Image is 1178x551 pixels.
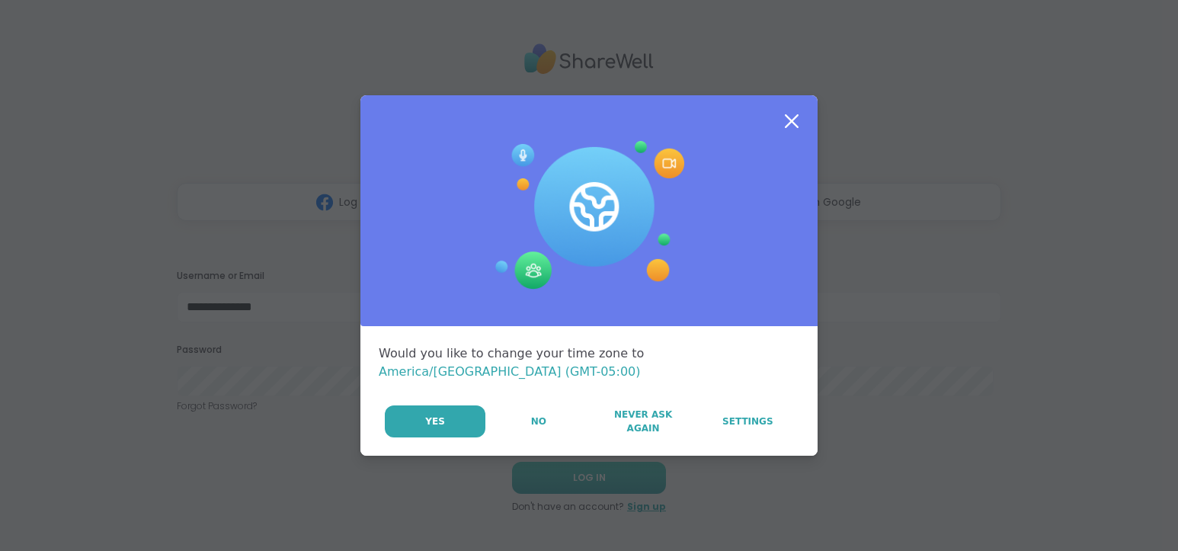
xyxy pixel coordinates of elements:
a: Settings [696,405,799,437]
button: Yes [385,405,485,437]
span: Never Ask Again [599,408,687,435]
span: Settings [722,415,773,428]
span: Yes [425,415,445,428]
button: No [487,405,590,437]
button: Never Ask Again [591,405,694,437]
span: America/[GEOGRAPHIC_DATA] (GMT-05:00) [379,364,641,379]
img: Session Experience [494,141,684,290]
span: No [531,415,546,428]
div: Would you like to change your time zone to [379,344,799,381]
